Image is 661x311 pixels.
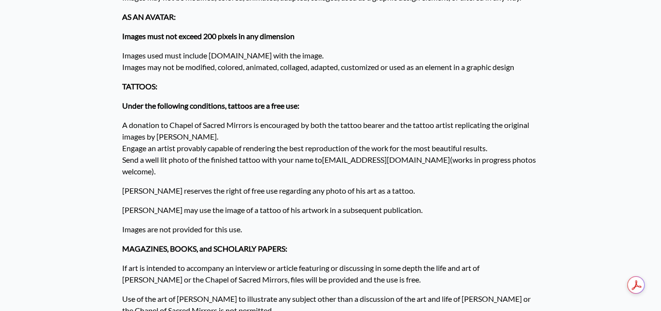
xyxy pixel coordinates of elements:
strong: Under the following conditions, tattoos are a free use: [122,101,299,110]
strong: Images must not exceed 200 pixels in any dimension [122,31,295,41]
p: Images are not provided for this use. [122,220,539,239]
strong: AS AN AVATAR: [122,12,176,21]
strong: TATTOOS: [122,82,157,91]
strong: MAGAZINES, BOOKS, and SCHOLARLY PAPERS: [122,244,287,253]
p: If art is intended to accompany an interview or article featuring or discussing in some depth the... [122,258,539,289]
p: [PERSON_NAME] reserves the right of free use regarding any photo of his art as a tattoo. [122,181,539,200]
p: [PERSON_NAME] may use the image of a tattoo of his artwork in a subsequent publication. [122,200,539,220]
p: A donation to Chapel of Sacred Mirrors is encouraged by both the tattoo bearer and the tattoo art... [122,115,539,181]
p: Images used must include [DOMAIN_NAME] with the image. Images may not be modified, colored, anima... [122,46,539,77]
